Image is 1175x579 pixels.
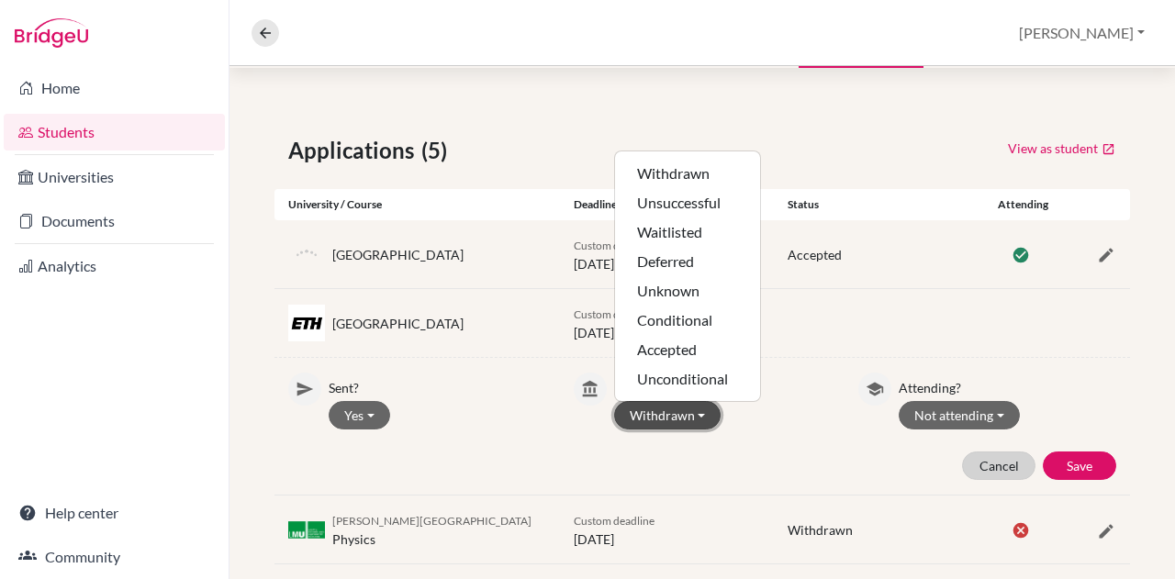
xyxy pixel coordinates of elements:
[560,196,774,213] div: Deadline
[574,307,655,321] span: Custom deadline
[614,401,722,429] button: Withdrawn
[332,245,464,264] div: [GEOGRAPHIC_DATA]
[15,18,88,48] img: Bridge-U
[615,217,760,247] button: Waitlisted
[560,235,774,273] div: [DATE]
[4,70,225,106] a: Home
[4,114,225,150] a: Students
[4,495,225,531] a: Help center
[962,451,1035,480] button: Cancel
[574,514,655,528] span: Custom deadline
[288,134,421,167] span: Applications
[1043,451,1116,480] button: Save
[1007,134,1116,162] a: View as student
[614,150,761,402] div: Withdrawn
[332,314,464,333] div: [GEOGRAPHIC_DATA]
[774,196,988,213] div: Status
[4,203,225,239] a: Documents
[1011,16,1153,50] button: [PERSON_NAME]
[4,159,225,195] a: Universities
[4,539,225,575] a: Community
[988,196,1059,213] div: Attending
[615,159,760,188] button: Withdrawn
[421,134,454,167] span: (5)
[332,510,532,549] div: Physics
[788,247,842,262] span: Accepted
[560,304,774,342] div: [DATE]
[560,510,774,549] div: [DATE]
[899,373,1116,397] p: Attending?
[288,521,325,539] img: de_lud_4ajmkpsa.png
[329,401,390,429] button: Yes
[615,247,760,276] button: Deferred
[288,305,325,341] img: ch_eth_3w2qmga9.jpeg
[615,364,760,394] button: Unconditional
[274,196,560,213] div: University / Course
[332,514,532,528] span: [PERSON_NAME][GEOGRAPHIC_DATA]
[615,335,760,364] button: Accepted
[288,236,325,273] img: default-university-logo-42dd438d0b49c2174d4c41c49dcd67eec2da6d16b3a2f6d5de70cc347232e317.png
[4,248,225,284] a: Analytics
[615,188,760,217] button: Unsuccessful
[615,306,760,335] button: Conditional
[615,276,760,306] button: Unknown
[899,401,1020,429] button: Not attending
[574,239,655,252] span: Custom deadline
[329,373,546,397] p: Sent?
[788,522,853,538] span: Withdrawn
